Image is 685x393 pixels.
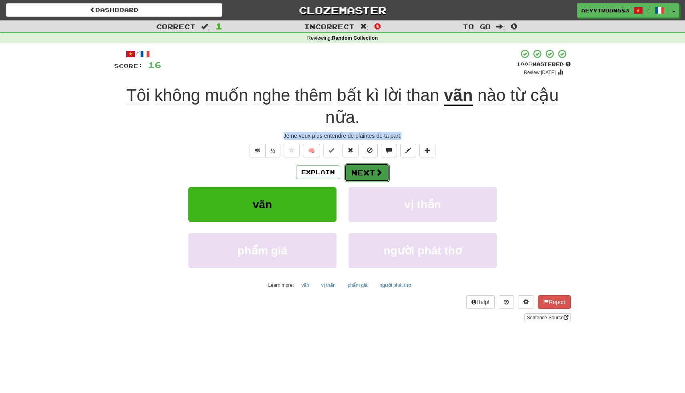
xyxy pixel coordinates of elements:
[477,86,506,105] span: nào
[304,22,355,30] span: Incorrect
[581,7,629,14] span: AEYYTRUONG83
[383,244,461,257] span: người phát thơ
[516,61,571,68] div: Mastered
[530,86,558,105] span: cậu
[216,21,222,31] span: 1
[496,23,505,30] span: :
[188,187,336,222] button: vãn
[234,3,451,17] a: Clozemaster
[366,86,379,105] span: kì
[343,279,372,291] button: phẩm giá
[268,282,294,288] small: Learn more:
[188,233,336,268] button: phẩm giá
[516,61,532,67] span: 100 %
[332,35,378,41] strong: Random Collection
[253,198,272,211] span: vãn
[647,6,651,12] span: /
[381,144,397,157] button: Discuss sentence (alt+u)
[510,86,526,105] span: từ
[148,60,161,70] span: 16
[303,144,320,157] button: 🧠
[325,86,558,127] span: .
[463,22,491,30] span: To go
[297,279,314,291] button: vãn
[248,144,280,157] div: Text-to-speech controls
[296,165,340,179] button: Explain
[349,233,497,268] button: người phát thơ
[360,23,369,30] span: :
[114,62,143,69] span: Score:
[466,295,495,309] button: Help!
[342,144,359,157] button: Reset to 0% Mastered (alt+r)
[407,86,439,105] span: than
[345,163,389,182] button: Next
[323,144,339,157] button: Set this sentence to 100% Mastered (alt+m)
[404,198,441,211] span: vị thần
[374,21,381,31] span: 0
[400,144,416,157] button: Edit sentence (alt+d)
[349,187,497,222] button: vị thần
[238,244,287,257] span: phẩm giá
[524,70,556,75] small: Review: [DATE]
[6,3,222,17] a: Dashboard
[127,86,150,105] span: Tôi
[114,132,571,140] div: Je ne veux plus entendre de plaintes de ta part.
[156,22,195,30] span: Correct
[384,86,402,105] span: lời
[538,295,571,309] button: Report
[499,295,514,309] button: Round history (alt+y)
[511,21,518,31] span: 0
[114,49,161,59] div: /
[577,3,669,18] a: AEYYTRUONG83 /
[419,144,435,157] button: Add to collection (alt+a)
[201,23,210,30] span: :
[325,108,355,127] span: nữa
[375,279,415,291] button: người phát thơ
[362,144,378,157] button: Ignore sentence (alt+i)
[155,86,200,105] span: không
[265,144,280,157] button: ½
[337,86,361,105] span: bất
[524,313,571,322] a: Sentence Source
[295,86,332,105] span: thêm
[317,279,340,291] button: vị thần
[250,144,266,157] button: Play sentence audio (ctl+space)
[444,86,473,106] u: vãn
[253,86,290,105] span: nghe
[284,144,300,157] button: Favorite sentence (alt+f)
[205,86,248,105] span: muốn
